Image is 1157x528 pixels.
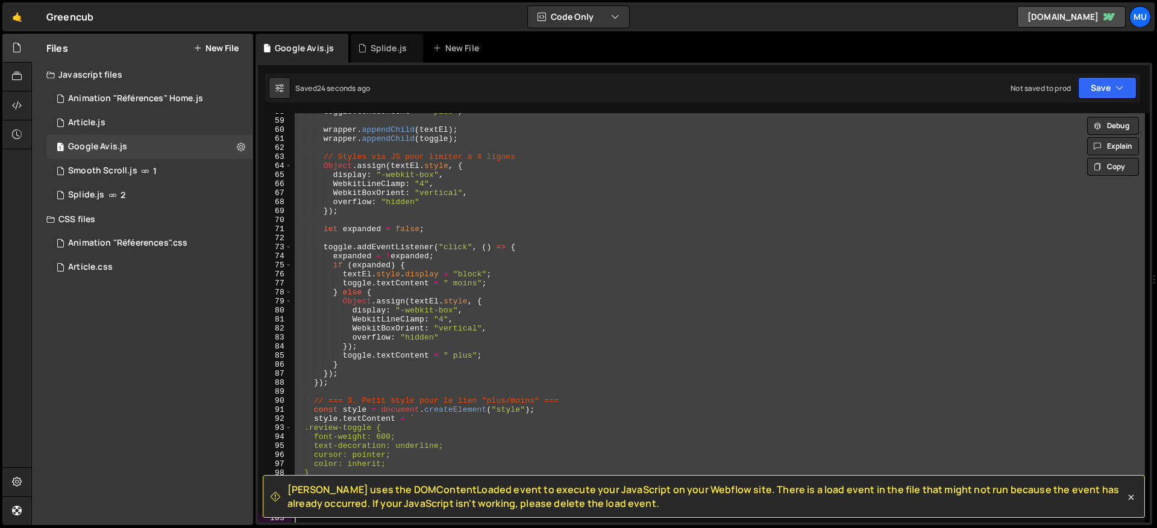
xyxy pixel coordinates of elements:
[32,63,253,87] div: Javascript files
[258,486,292,495] div: 100
[258,216,292,225] div: 70
[258,161,292,170] div: 64
[295,83,370,93] div: Saved
[275,42,334,54] div: Google Avis.js
[433,42,483,54] div: New File
[258,261,292,270] div: 75
[258,351,292,360] div: 85
[68,238,187,249] div: Animation "Réféerences".css
[258,179,292,188] div: 66
[57,143,64,153] span: 1
[46,42,68,55] h2: Files
[153,166,157,176] span: 1
[258,125,292,134] div: 60
[258,378,292,387] div: 88
[258,207,292,216] div: 69
[258,405,292,414] div: 91
[258,441,292,450] div: 95
[258,324,292,333] div: 82
[1087,137,1139,155] button: Explain
[46,183,253,207] div: 16982/46574.js
[317,83,370,93] div: 24 seconds ago
[258,225,292,234] div: 71
[258,197,292,207] div: 68
[258,306,292,315] div: 80
[2,2,32,31] a: 🤙
[46,135,253,159] div: 16982/47459.js
[68,262,113,273] div: Article.css
[258,288,292,297] div: 78
[258,279,292,288] div: 77
[258,170,292,179] div: 65
[1017,6,1126,28] a: [DOMAIN_NAME]
[68,117,105,128] div: Article.js
[258,477,292,486] div: 99
[1129,6,1151,28] a: Mu
[1011,83,1071,93] div: Not saved to prod
[258,414,292,423] div: 92
[258,152,292,161] div: 63
[46,231,253,255] div: 16982/47053.css
[46,10,93,24] div: Greencub
[258,315,292,324] div: 81
[258,297,292,306] div: 79
[68,141,127,152] div: Google Avis.js
[258,369,292,378] div: 87
[1078,77,1137,99] button: Save
[258,495,292,505] div: 101
[32,207,253,231] div: CSS files
[528,6,629,28] button: Code Only
[121,190,125,200] span: 2
[46,87,253,111] div: 16982/47052.js
[258,333,292,342] div: 83
[258,234,292,243] div: 72
[258,188,292,197] div: 67
[68,190,104,200] div: Splide.js
[46,111,253,135] div: 16982/46579.js
[287,483,1125,510] span: [PERSON_NAME] uses the DOMContentLoaded event to execute your JavaScript on your Webflow site. Th...
[258,432,292,441] div: 94
[258,342,292,351] div: 84
[258,243,292,252] div: 73
[258,134,292,143] div: 61
[46,159,253,183] div: 16982/46575.js
[258,459,292,468] div: 97
[258,396,292,405] div: 90
[1087,158,1139,176] button: Copy
[193,43,239,53] button: New File
[258,270,292,279] div: 76
[258,505,292,514] div: 102
[258,387,292,396] div: 89
[258,514,292,523] div: 103
[258,252,292,261] div: 74
[68,166,137,176] div: Smooth Scroll.js
[258,143,292,152] div: 62
[258,423,292,432] div: 93
[371,42,407,54] div: Splide.js
[258,116,292,125] div: 59
[46,255,253,279] div: 16982/46583.css
[258,360,292,369] div: 86
[1087,117,1139,135] button: Debug
[68,93,203,104] div: Animation "Références" Home.js
[258,450,292,459] div: 96
[258,468,292,477] div: 98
